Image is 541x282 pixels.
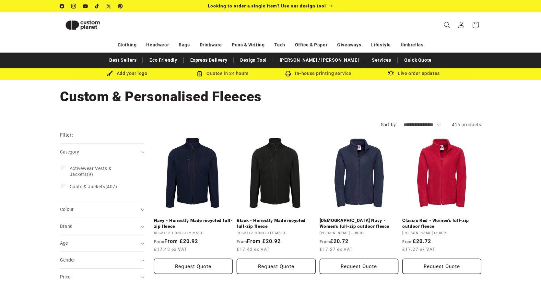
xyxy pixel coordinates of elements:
a: Clothing [118,39,137,51]
h2: Filter: [60,131,73,139]
a: Umbrellas [401,39,423,51]
button: Request Quote [320,259,399,274]
summary: Colour (0 selected) [60,201,144,218]
img: In-house printing [285,71,291,77]
a: Black - Honestly Made recycled full-zip fleece [237,218,316,229]
summary: Category (0 selected) [60,144,144,160]
span: Brand [60,224,73,229]
a: Best Sellers [106,55,140,66]
a: Office & Paper [295,39,327,51]
a: Headwear [146,39,169,51]
span: Coats & Jackets [70,184,105,189]
img: Brush Icon [107,71,113,77]
label: Sort by: [381,122,397,127]
a: Design Tool [237,55,270,66]
a: Drinkware [200,39,222,51]
summary: Search [440,18,454,32]
div: Quotes in 24 hours [175,69,271,78]
span: Looking to order a single item? Use our design tool [208,3,326,8]
span: (407) [70,184,117,190]
span: Gender [60,257,75,263]
span: Price [60,274,71,279]
a: Bags [179,39,190,51]
summary: Age (0 selected) [60,235,144,251]
img: Custom Planet [60,15,105,35]
h1: Custom & Personalised Fleeces [60,88,481,105]
span: Activewear Vests & Jackets [70,166,112,177]
a: Custom Planet [57,12,127,38]
summary: Gender (0 selected) [60,252,144,268]
a: Classic Red - Women's full-zip outdoor fleece [402,218,481,229]
span: 416 products [452,122,481,127]
span: Colour [60,207,74,212]
a: Giveaways [337,39,361,51]
img: Order updates [388,71,394,77]
span: Category [60,149,79,154]
button: Request Quote [154,259,233,274]
a: Pens & Writing [232,39,265,51]
a: Navy - Honestly Made recycled full-zip fleece [154,218,233,229]
a: [DEMOGRAPHIC_DATA] Navy - Women's full-zip outdoor fleece [320,218,399,229]
span: Age [60,240,68,246]
button: Request Quote [237,259,316,274]
a: Quick Quote [401,55,435,66]
span: (9) [70,166,133,177]
div: Live order updates [366,69,462,78]
a: Services [369,55,394,66]
a: Eco Friendly [146,55,180,66]
button: Request Quote [402,259,481,274]
a: Express Delivery [187,55,231,66]
summary: Brand (0 selected) [60,218,144,235]
div: Add your logo [79,69,175,78]
div: In-house printing service [271,69,366,78]
a: [PERSON_NAME] / [PERSON_NAME] [276,55,362,66]
a: Lifestyle [371,39,391,51]
img: Order Updates Icon [197,71,203,77]
a: Tech [274,39,285,51]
